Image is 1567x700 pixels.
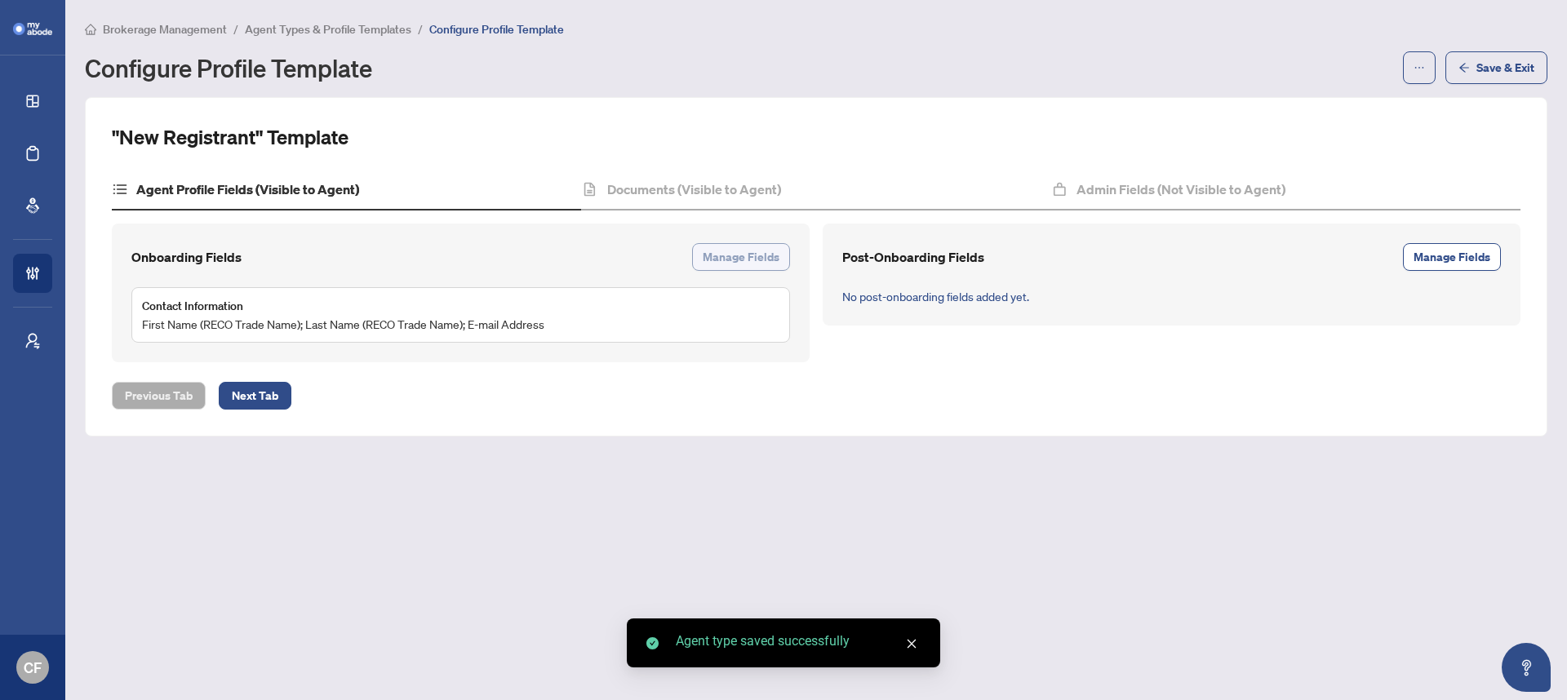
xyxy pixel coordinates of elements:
[842,247,984,267] h4: Post-Onboarding Fields
[1502,643,1551,692] button: Open asap
[1458,62,1470,73] span: arrow-left
[1476,55,1534,81] span: Save & Exit
[85,55,372,81] h1: Configure Profile Template
[233,20,238,38] li: /
[85,24,96,35] span: home
[607,179,781,199] h4: Documents (Visible to Agent)
[842,289,1029,303] span: No post-onboarding fields added yet.
[112,382,206,410] button: Previous Tab
[1414,62,1425,73] span: ellipsis
[692,243,790,271] button: Manage Fields
[103,22,227,37] span: Brokerage Management
[112,124,348,150] h2: "New Registrant" Template
[646,637,659,649] span: check-circle
[245,22,411,37] span: Agent Types & Profile Templates
[232,383,278,409] span: Next Tab
[13,23,52,35] img: logo
[676,631,921,651] div: Agent type saved successfully
[429,22,564,37] span: Configure Profile Template
[1076,179,1285,199] h4: Admin Fields (Not Visible to Agent)
[136,179,359,199] h4: Agent Profile Fields (Visible to Agent)
[131,247,242,267] h4: Onboarding Fields
[1445,51,1547,84] button: Save & Exit
[24,333,41,349] span: user-switch
[703,244,779,270] span: Manage Fields
[142,297,243,315] h5: Contact Information
[142,315,544,333] span: First Name (RECO Trade Name); Last Name (RECO Trade Name); E-mail Address
[1403,243,1501,271] button: Manage Fields
[906,638,917,649] span: close
[1414,244,1490,270] span: Manage Fields
[24,656,42,679] span: CF
[219,382,291,410] button: Next Tab
[418,20,423,38] li: /
[903,635,921,653] a: Close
